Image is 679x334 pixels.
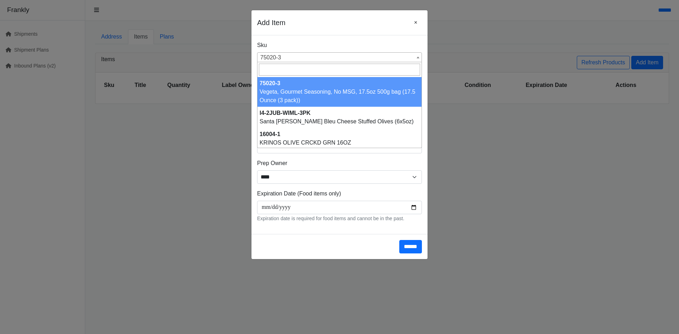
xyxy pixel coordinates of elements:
[260,110,311,116] strong: I4-2JUB-WIML-3PK
[259,64,420,76] input: Search
[257,107,422,128] li: Santa Barbara Bleu Cheese Stuffed Olives (6x5oz)
[257,128,422,149] li: KRINOS OLIVE CRCKD GRN 16OZ
[257,17,285,28] h5: Add Item
[257,53,422,63] span: Vegeta, Gourmet Seasoning, No MSG, 17.5oz 500g bag (17.5 Ounce (3 pack))
[257,216,404,221] small: Expiration date is required for food items and cannot be in the past.
[257,41,267,49] label: Sku
[260,88,419,105] div: Vegeta, Gourmet Seasoning, No MSG, 17.5oz 500g bag (17.5 Ounce (3 pack))
[257,189,341,198] label: Expiration Date (Food items only)
[260,139,419,147] div: KRINOS OLIVE CRCKD GRN 16OZ
[260,80,280,86] strong: 75020-3
[260,131,280,137] strong: 16004-1
[410,16,422,29] button: Close
[257,52,422,62] span: Vegeta, Gourmet Seasoning, No MSG, 17.5oz 500g bag (17.5 Ounce (3 pack))
[257,77,422,107] li: Vegeta, Gourmet Seasoning, No MSG, 17.5oz 500g bag (17.5 Ounce (3 pack))
[414,19,417,25] span: ×
[257,159,287,168] label: Prep Owner
[260,117,419,126] div: Santa [PERSON_NAME] Bleu Cheese Stuffed Olives (6x5oz)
